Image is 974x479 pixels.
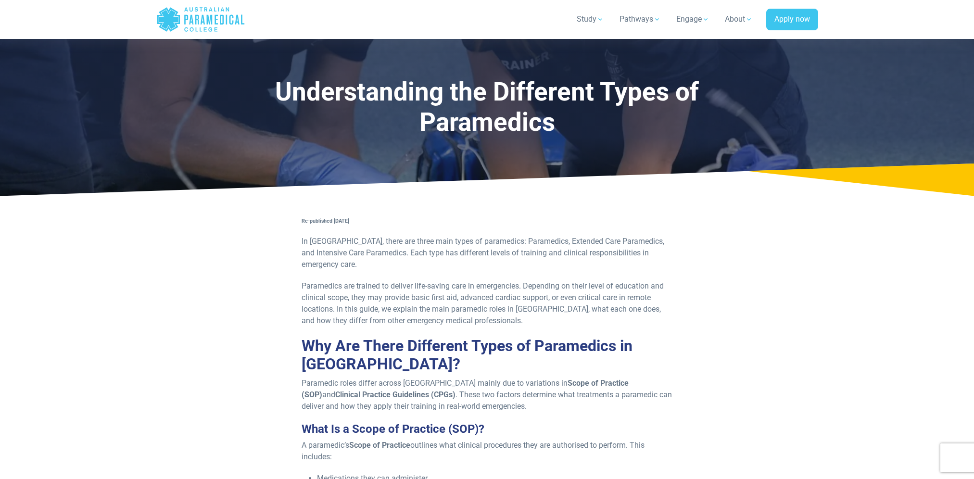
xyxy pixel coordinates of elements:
[614,6,667,33] a: Pathways
[239,77,735,138] h1: Understanding the Different Types of Paramedics
[302,422,673,436] h3: What Is a Scope of Practice (SOP)?
[302,280,673,327] p: Paramedics are trained to deliver life-saving care in emergencies. Depending on their level of ed...
[302,378,629,399] strong: Scope of Practice (SOP)
[766,9,818,31] a: Apply now
[156,4,245,35] a: Australian Paramedical College
[302,378,673,412] p: Paramedic roles differ across [GEOGRAPHIC_DATA] mainly due to variations in and . These two facto...
[302,440,673,463] p: A paramedic’s outlines what clinical procedures they are authorised to perform. This includes:
[719,6,759,33] a: About
[302,218,349,224] strong: Re-published [DATE]
[335,390,455,399] strong: Clinical Practice Guidelines (CPGs)
[670,6,715,33] a: Engage
[302,236,673,270] p: In [GEOGRAPHIC_DATA], there are three main types of paramedics: Paramedics, Extended Care Paramed...
[349,441,410,450] strong: Scope of Practice
[302,337,673,374] h2: Why Are There Different Types of Paramedics in [GEOGRAPHIC_DATA]?
[571,6,610,33] a: Study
